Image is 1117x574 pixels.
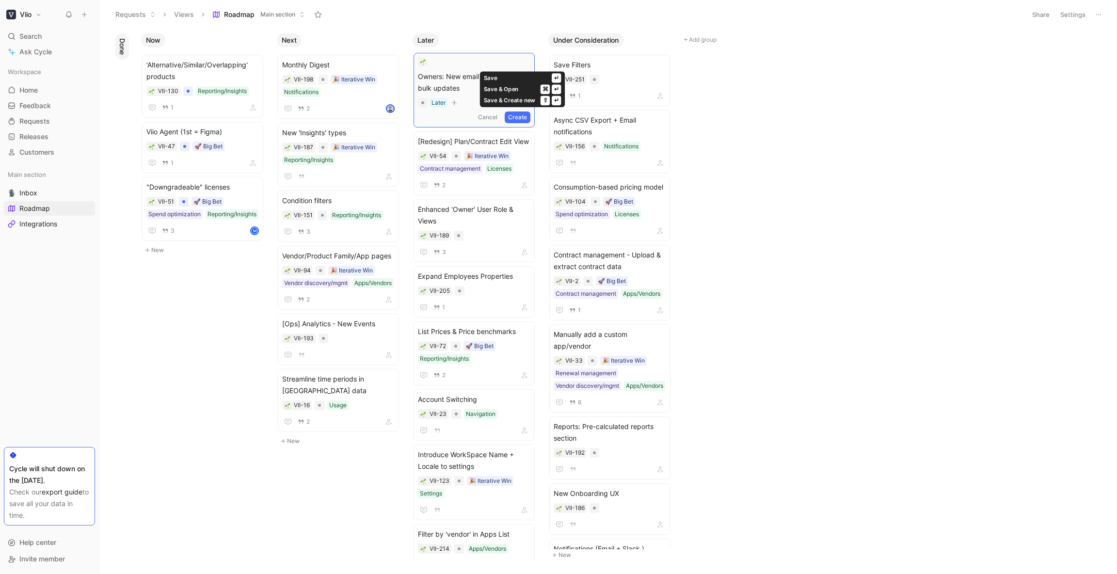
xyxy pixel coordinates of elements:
div: 🌱 [420,343,427,350]
span: 2 [442,182,446,188]
span: Next [282,35,297,45]
span: 1 [578,307,581,313]
div: Notifications [284,87,319,97]
div: VII-192 [565,448,585,458]
span: Roadmap [19,204,50,213]
button: 🌱 [556,357,562,364]
div: Licenses [615,209,639,219]
div: 🎉 Iterative Win [602,356,645,366]
a: Condition filtersReporting/Insights3 [278,191,399,242]
div: VII-205 [430,286,450,296]
a: Contract management - Upload & extract contract data🚀 Big BetContract managementApps/Vendors1 [549,245,670,320]
div: Save & Open [484,85,519,94]
div: 🌱 [284,402,291,409]
div: Contract management [420,164,480,174]
button: 🌱 [556,198,562,205]
button: 🎙️ [6,187,17,199]
img: 🌱 [149,144,155,150]
span: 2 [306,106,310,112]
a: Expand Employees Properties1 [414,266,535,318]
div: 🎉 Iterative Win [469,476,511,486]
button: New [548,549,676,561]
a: Integrations [4,217,95,231]
div: Save & Create new [484,96,536,105]
span: Done [117,38,127,55]
div: VII-2 [565,276,578,286]
a: Account SwitchingNavigation [414,389,535,441]
button: 🌱 [284,212,291,219]
span: Vendor/Product Family/App pages [282,250,395,262]
button: 🌱 [420,232,427,239]
div: 🌱 [556,449,562,456]
span: Under Consideration [553,35,619,45]
img: 🌱 [285,213,290,219]
div: Workspace [4,64,95,79]
img: 🌱 [285,268,290,274]
div: ↵ [552,85,561,94]
div: VII-156 [565,142,585,151]
div: VII-51 [158,197,174,207]
button: 6 [567,397,584,408]
div: Reporting/Insights [420,354,469,364]
div: Cycle will shut down on the [DATE]. [9,463,90,486]
div: 🚀 Big Bet [193,197,222,207]
img: 🌱 [556,506,562,511]
span: New 'Insights' types [282,127,395,139]
button: 🌱 [420,411,427,417]
a: New 'Insights' types🎉 Iterative WinReporting/Insights [278,123,399,187]
span: Account Switching [418,394,530,405]
a: Home [4,83,95,97]
span: 2 [442,372,446,378]
a: export guide [42,488,82,496]
img: Viio [6,10,16,19]
div: VII-198 [294,75,313,84]
span: 1 [442,304,445,310]
span: Inbox [19,188,37,198]
span: Expand Employees Properties [418,271,530,282]
img: 🌱 [420,154,426,159]
div: Usage [329,400,347,410]
div: Vendor discovery/mgmt [284,278,348,288]
div: NextNew [273,29,409,452]
img: 🌱 [420,344,426,350]
div: VII-47 [158,142,175,151]
div: VII-16 [294,400,310,410]
button: Views [170,7,198,22]
div: Apps/Vendors [623,289,660,299]
a: Releases [4,129,95,144]
div: Settings [420,489,442,498]
span: Streamline time periods in [GEOGRAPHIC_DATA] data [282,373,395,397]
div: VII-123 [430,476,449,486]
div: Reporting/Insights [198,86,247,96]
img: 🌱 [556,279,562,285]
img: 🌱 [149,199,155,205]
a: Requests [4,114,95,128]
button: Now [141,33,165,47]
div: VII-193 [294,334,314,343]
div: 🌱 [148,198,155,205]
a: Save Filters1 [549,55,670,106]
button: 1 [431,302,447,313]
span: Contract management - Upload & extract contract data [554,249,666,272]
button: 1 [160,102,176,113]
a: Ask Cycle [4,45,95,59]
div: 🌱 [556,505,562,511]
a: Streamline time periods in [GEOGRAPHIC_DATA] dataUsage2 [278,369,399,432]
a: List Prices & Price benchmarks🚀 Big BetReporting/Insights2 [414,321,535,385]
div: Renewal management [556,368,616,378]
h1: Viio [20,10,32,19]
button: 🌱 [284,76,291,83]
div: Reporting/Insights [284,155,333,165]
img: avatar [387,105,394,112]
div: Main section [4,167,95,182]
span: Home [19,85,38,95]
button: 3 [160,225,176,236]
span: Reports: Pre-calculated reports section [554,421,666,444]
div: VII-94 [294,266,311,275]
div: Done [112,29,133,566]
a: Manually add a custom app/vendor🎉 Iterative WinRenewal managementVendor discovery/mgmtApps/Vendors6 [549,324,670,413]
a: Vendor/Product Family/App pages🎉 Iterative WinVendor discovery/mgmtApps/Vendors2 [278,246,399,310]
a: Async CSV Export + Email notificationsNotifications [549,110,670,173]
